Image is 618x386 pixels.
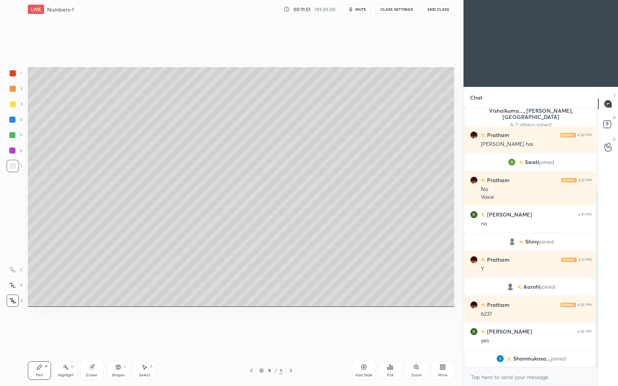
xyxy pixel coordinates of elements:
[577,133,592,137] div: 4:30 PM
[355,7,366,12] span: mute
[470,176,478,184] img: f731fc04d32b41828a8bc4e6bbb38008.jpg
[578,257,592,262] div: 4:31 PM
[481,303,486,307] img: no-rating-badge.077c3623.svg
[578,178,592,183] div: 4:31 PM
[506,283,514,291] img: default.png
[464,108,598,367] div: grid
[481,213,486,217] img: no-rating-badge.077c3623.svg
[355,373,372,377] div: Add Slide
[411,373,422,377] div: Zoom
[613,93,616,99] p: T
[275,368,277,373] div: /
[6,129,22,141] div: 5
[71,365,74,369] div: H
[481,258,486,262] img: no-rating-badge.077c3623.svg
[375,5,418,14] button: CLASS SETTINGS
[507,357,512,361] img: no-rating-badge.077c3623.svg
[486,301,509,309] h6: Pratham
[387,373,393,377] div: Poll
[481,330,486,334] img: no-rating-badge.077c3623.svg
[265,368,273,373] div: 9
[481,265,592,273] div: Y
[486,131,509,139] h6: Pratham
[508,158,516,166] img: AAcHTteIv7gFYhqLS2l0JiZlvc4btDgKmuYtwsuB9AXQ7EXj=s96-c
[519,161,523,165] img: no-rating-badge.077c3623.svg
[470,131,478,139] img: f731fc04d32b41828a8bc4e6bbb38008.jpg
[423,5,454,14] button: End Class
[481,141,592,148] div: [PERSON_NAME] hai
[508,238,516,245] img: default.png
[7,67,22,80] div: 1
[481,310,592,318] div: 6237
[470,211,478,218] img: 3
[481,220,592,228] div: no
[438,373,448,377] div: More
[7,295,23,307] div: Z
[470,108,591,120] p: Vishalkuma..., [PERSON_NAME], [GEOGRAPHIC_DATA]
[464,87,489,108] p: Chat
[343,5,371,14] button: mute
[551,356,566,362] span: joined
[525,239,539,245] span: Shiny
[613,115,616,120] p: D
[45,365,48,369] div: P
[470,301,478,309] img: f731fc04d32b41828a8bc4e6bbb38008.jpg
[517,285,522,289] img: no-rating-badge.077c3623.svg
[577,303,592,307] div: 4:35 PM
[36,373,43,377] div: Pen
[577,329,592,334] div: 4:36 PM
[7,83,22,95] div: 2
[539,159,554,165] span: joined
[561,178,577,183] img: iconic-light.a09c19a4.png
[525,159,539,165] span: Swati
[139,373,150,377] div: Select
[47,6,74,13] h4: Numbers-1
[561,257,577,262] img: iconic-light.a09c19a4.png
[481,193,592,201] div: Voice
[150,365,153,369] div: S
[124,365,126,369] div: L
[470,256,478,264] img: f731fc04d32b41828a8bc4e6bbb38008.jpg
[481,186,592,193] div: No
[560,303,576,307] img: iconic-light.a09c19a4.png
[540,284,555,290] span: joined
[481,337,592,345] div: yes
[7,160,22,172] div: 7
[486,327,532,335] h6: [PERSON_NAME]
[496,355,504,362] img: 054493d442a3446fb98acb1430ed5aae.74218124_3
[58,373,74,377] div: Highlight
[486,176,509,184] h6: Pratham
[7,98,22,110] div: 3
[6,113,22,126] div: 4
[539,239,554,245] span: joined
[6,264,23,276] div: C
[519,240,524,244] img: no-rating-badge.077c3623.svg
[470,122,591,128] p: & 2 others joined
[513,356,551,362] span: Shanmukasa...
[6,279,23,291] div: X
[6,144,22,157] div: 6
[481,178,486,183] img: no-rating-badge.077c3623.svg
[578,212,592,217] div: 4:31 PM
[486,256,509,264] h6: Pratham
[278,367,283,374] div: 9
[523,284,540,290] span: Aarohi
[486,210,532,218] h6: [PERSON_NAME]
[613,136,616,142] p: G
[560,133,576,137] img: iconic-light.a09c19a4.png
[481,133,486,137] img: no-rating-badge.077c3623.svg
[86,373,98,377] div: Eraser
[470,328,478,335] img: 3
[112,373,125,377] div: Shapes
[28,5,44,14] div: LIVE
